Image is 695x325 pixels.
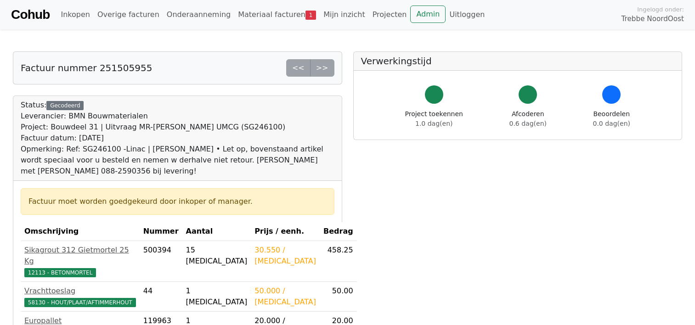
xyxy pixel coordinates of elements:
[24,298,136,307] span: 58130 - HOUT/PLAAT/AFTIMMERHOUT
[21,133,334,144] div: Factuur datum: [DATE]
[186,286,248,308] div: 1 [MEDICAL_DATA]
[509,109,547,129] div: Afcoderen
[21,144,334,177] div: Opmerking: Ref: SG246100 -Linac | [PERSON_NAME] • Let op, bovenstaand artikel wordt speciaal voor...
[21,122,334,133] div: Project: Bouwdeel 31 | Uitvraag MR-[PERSON_NAME] UMCG (SG246100)
[251,222,320,241] th: Prijs / eenh.
[410,6,446,23] a: Admin
[21,62,152,73] h5: Factuur nummer 251505955
[593,109,630,129] div: Beoordelen
[24,286,136,297] div: Vrachttoeslag
[11,4,50,26] a: Cohub
[21,222,140,241] th: Omschrijving
[446,6,488,24] a: Uitloggen
[637,5,684,14] span: Ingelogd onder:
[24,245,136,278] a: Sikagrout 312 Gietmortel 25 Kg12113 - BETONMORTEL
[182,222,251,241] th: Aantal
[361,56,675,67] h5: Verwerkingstijd
[254,245,316,267] div: 30.550 / [MEDICAL_DATA]
[186,245,248,267] div: 15 [MEDICAL_DATA]
[24,245,136,267] div: Sikagrout 312 Gietmortel 25 Kg
[57,6,93,24] a: Inkopen
[320,6,369,24] a: Mijn inzicht
[320,282,357,312] td: 50.00
[305,11,316,20] span: 1
[24,286,136,308] a: Vrachttoeslag58130 - HOUT/PLAAT/AFTIMMERHOUT
[21,111,334,122] div: Leverancier: BMN Bouwmaterialen
[94,6,163,24] a: Overige facturen
[28,196,327,207] div: Factuur moet worden goedgekeurd door inkoper of manager.
[320,241,357,282] td: 458.25
[254,286,316,308] div: 50.000 / [MEDICAL_DATA]
[21,100,334,177] div: Status:
[593,120,630,127] span: 0.0 dag(en)
[622,14,684,24] span: Trebbe NoordOost
[234,6,320,24] a: Materiaal facturen1
[509,120,547,127] span: 0.6 dag(en)
[140,282,182,312] td: 44
[140,241,182,282] td: 500394
[24,268,96,277] span: 12113 - BETONMORTEL
[140,222,182,241] th: Nummer
[46,101,84,110] div: Gecodeerd
[163,6,234,24] a: Onderaanneming
[415,120,452,127] span: 1.0 dag(en)
[369,6,411,24] a: Projecten
[320,222,357,241] th: Bedrag
[405,109,463,129] div: Project toekennen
